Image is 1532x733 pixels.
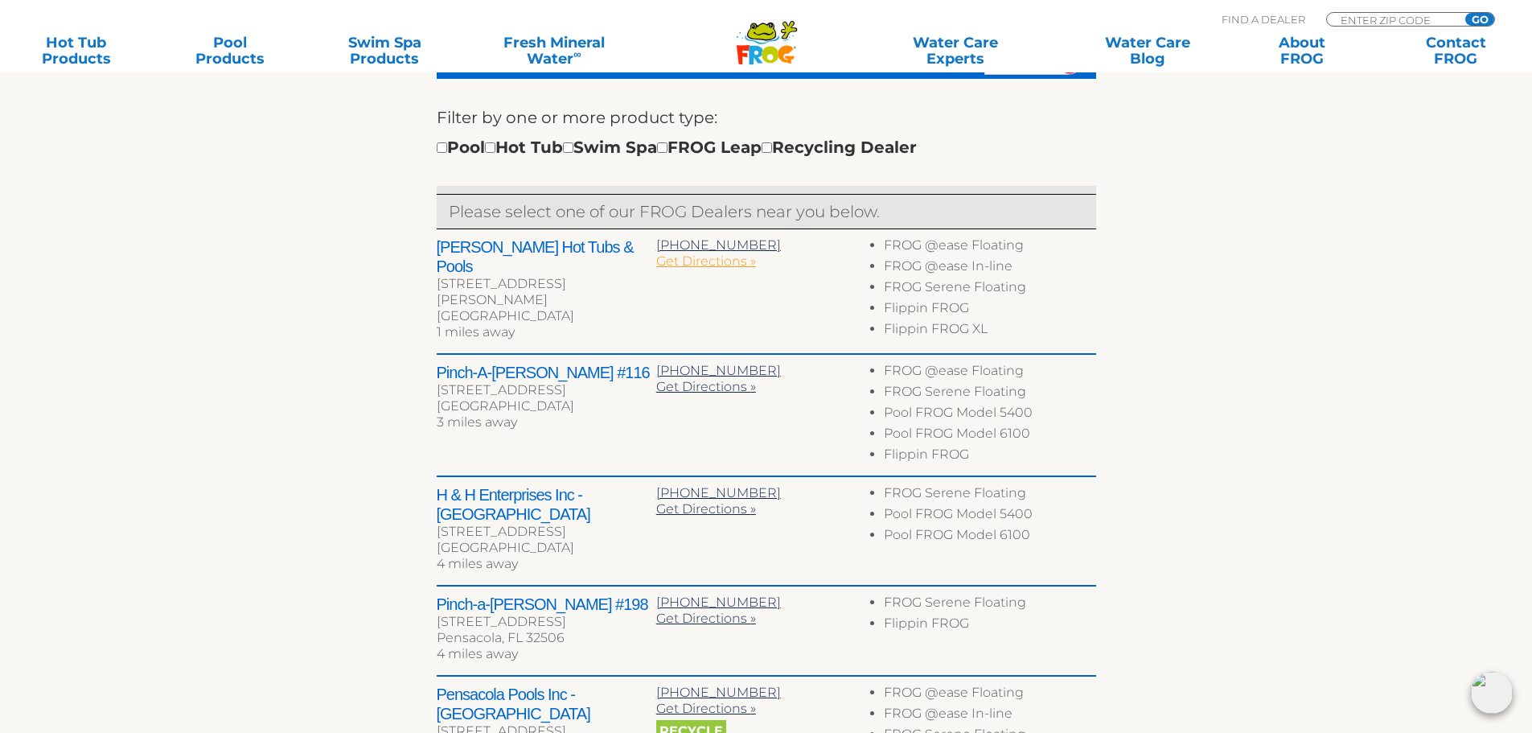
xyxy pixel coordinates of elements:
[437,363,656,382] h2: Pinch-A-[PERSON_NAME] #116
[884,237,1095,258] li: FROG @ease Floating
[884,485,1095,506] li: FROG Serene Floating
[437,614,656,630] div: [STREET_ADDRESS]
[656,595,781,610] a: [PHONE_NUMBER]
[656,611,756,626] a: Get Directions »
[437,398,656,414] div: [GEOGRAPHIC_DATA]
[437,630,656,646] div: Pensacola, FL 32506
[884,447,1095,467] li: Flippin FROG
[656,237,781,253] a: [PHONE_NUMBER]
[437,485,656,524] h2: H & H Enterprises Inc - [GEOGRAPHIC_DATA]
[656,253,756,269] a: Get Directions »
[656,363,781,378] a: [PHONE_NUMBER]
[170,35,290,67] a: PoolProducts
[656,701,756,716] a: Get Directions »
[884,426,1095,447] li: Pool FROG Model 6100
[437,414,517,430] span: 3 miles away
[325,35,445,67] a: Swim SpaProducts
[884,595,1095,616] li: FROG Serene Floating
[437,540,656,556] div: [GEOGRAPHIC_DATA]
[437,524,656,540] div: [STREET_ADDRESS]
[437,308,656,324] div: [GEOGRAPHIC_DATA]
[478,35,629,67] a: Fresh MineralWater∞
[437,382,656,398] div: [STREET_ADDRESS]
[437,237,656,276] h2: [PERSON_NAME] Hot Tubs & Pools
[884,616,1095,636] li: Flippin FROG
[437,556,518,571] span: 4 miles away
[1396,35,1516,67] a: ContactFROG
[1339,13,1448,27] input: Zip Code Form
[573,47,581,60] sup: ∞
[437,685,656,723] h2: Pensacola Pools Inc - [GEOGRAPHIC_DATA]
[16,35,136,67] a: Hot TubProducts
[437,134,917,160] div: Pool Hot Tub Swim Spa FROG Leap Recycling Dealer
[1222,12,1305,27] p: Find A Dealer
[656,379,756,394] a: Get Directions »
[884,300,1095,321] li: Flippin FROG
[1242,35,1362,67] a: AboutFROG
[656,485,781,500] a: [PHONE_NUMBER]
[884,405,1095,426] li: Pool FROG Model 5400
[656,501,756,517] a: Get Directions »
[437,324,515,340] span: 1 miles away
[1087,35,1207,67] a: Water CareBlog
[884,363,1095,384] li: FROG @ease Floating
[858,35,1053,67] a: Water CareExperts
[437,595,656,614] h2: Pinch-a-[PERSON_NAME] #198
[884,706,1095,727] li: FROG @ease In-line
[884,279,1095,300] li: FROG Serene Floating
[884,384,1095,405] li: FROG Serene Floating
[884,527,1095,548] li: Pool FROG Model 6100
[884,685,1095,706] li: FROG @ease Floating
[656,685,781,700] a: [PHONE_NUMBER]
[884,506,1095,527] li: Pool FROG Model 5400
[437,646,518,661] span: 4 miles away
[1465,13,1494,26] input: GO
[884,321,1095,342] li: Flippin FROG XL
[437,105,717,130] label: Filter by one or more product type:
[1471,672,1513,714] img: openIcon
[884,258,1095,279] li: FROG @ease In-line
[437,276,656,308] div: [STREET_ADDRESS][PERSON_NAME]
[449,199,1084,224] p: Please select one of our FROG Dealers near you below.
